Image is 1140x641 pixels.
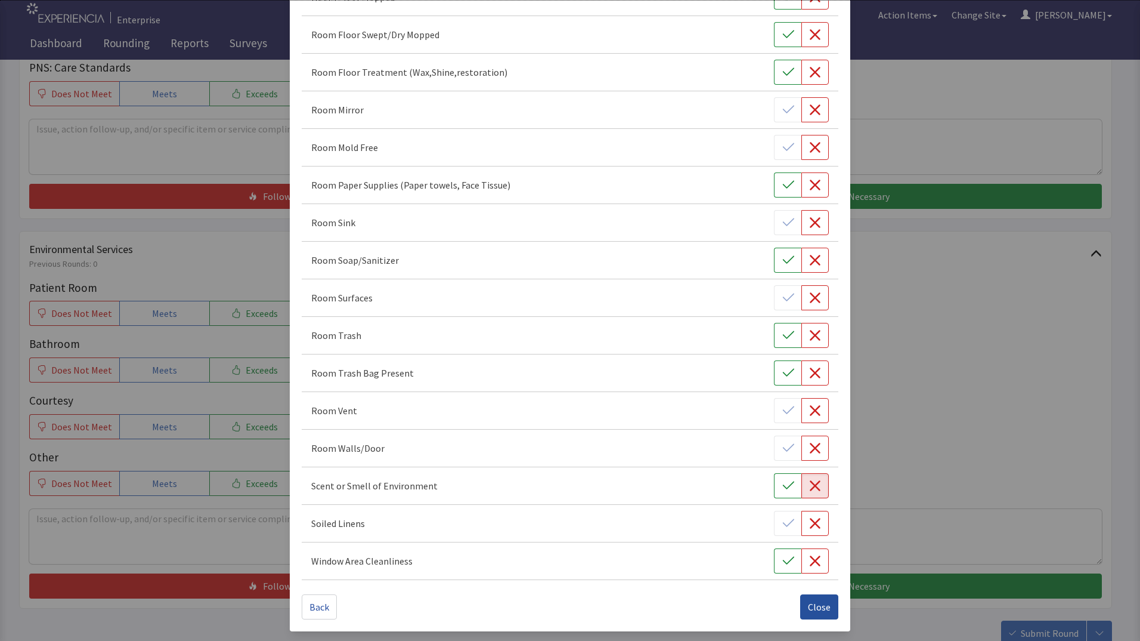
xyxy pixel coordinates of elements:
[311,215,355,230] p: Room Sink
[808,600,831,614] span: Close
[311,516,365,531] p: Soiled Linens
[311,140,378,155] p: Room Mold Free
[309,600,329,614] span: Back
[311,366,414,380] p: Room Trash Bag Present
[311,291,373,305] p: Room Surfaces
[311,103,364,117] p: Room Mirror
[311,479,438,493] p: Scent or Smell of Environment
[311,554,413,568] p: Window Area Cleanliness
[800,594,838,620] button: Close
[311,441,385,455] p: Room Walls/Door
[311,27,439,42] p: Room Floor Swept/Dry Mopped
[311,253,399,267] p: Room Soap/Sanitizer
[311,403,357,418] p: Room Vent
[311,178,510,192] p: Room Paper Supplies (Paper towels, Face Tissue)
[311,65,507,79] p: Room Floor Treatment (Wax,Shine,restoration)
[302,594,337,620] button: Back
[311,328,361,343] p: Room Trash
